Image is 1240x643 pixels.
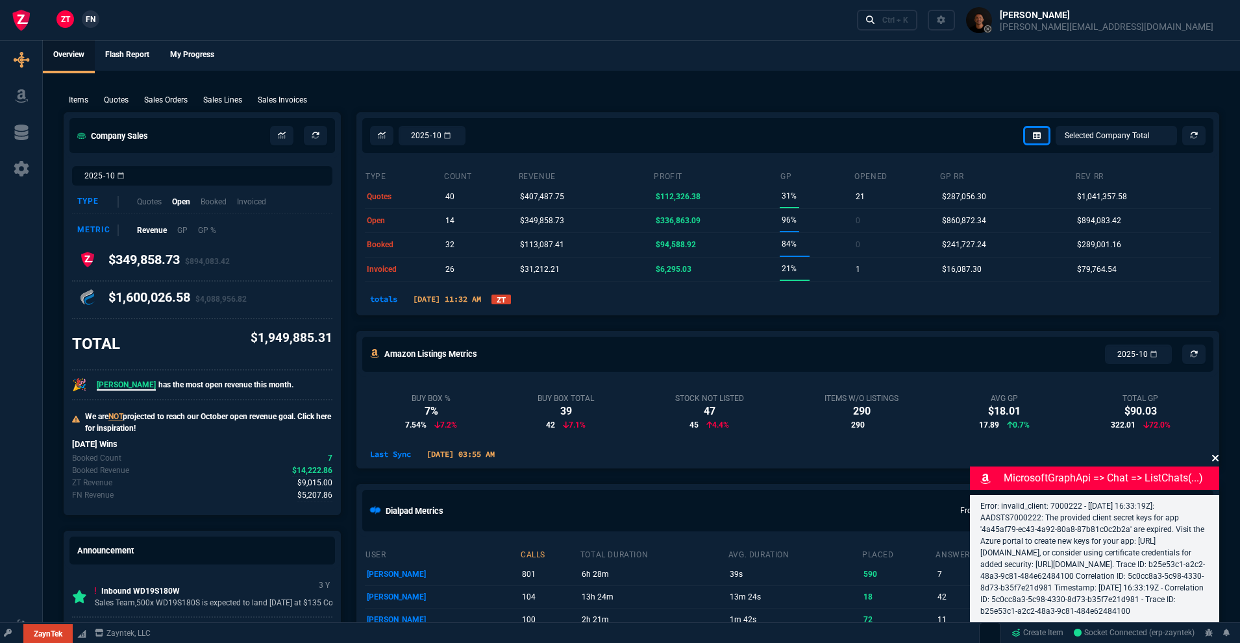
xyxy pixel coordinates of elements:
div: 47 [675,404,744,419]
div: $90.03 [1111,404,1171,419]
p: spec.value [286,489,333,502]
p: [PERSON_NAME] [367,565,518,583]
th: revenue [518,166,654,184]
p: 84% [782,235,797,253]
h4: $349,858.73 [108,252,230,273]
p: [PERSON_NAME] [367,588,518,606]
p: Last Sync [365,448,416,460]
p: $241,727.24 [942,236,986,254]
th: count [443,166,518,184]
th: GP [780,166,854,184]
th: Profit [653,166,780,184]
p: $1,949,885.31 [251,329,332,348]
p: $6,295.03 [656,260,691,278]
p: 0.7% [1007,419,1030,431]
p: $860,872.34 [942,212,986,230]
p: 96% [782,211,797,229]
p: 42 [937,588,1034,606]
span: ZT [61,14,70,25]
div: 7% [405,404,457,419]
th: Rev RR [1075,166,1211,184]
a: 7h-eNrWs8kUd5kdPAADR [1074,627,1195,639]
div: Stock Not Listed [675,393,744,404]
a: Create Item [1006,624,1069,643]
h3: TOTAL [72,334,120,354]
div: Type [77,196,119,208]
p: Sales Team,500x WD19S180S is expected to land [DATE] at $135 Cost be... [95,597,356,609]
p: Open [172,196,190,208]
p: 3 Y [316,577,332,593]
th: calls [520,544,580,563]
div: Buy Box % [405,393,457,404]
h5: Announcement [77,544,134,557]
p: 13m 24s [730,588,860,606]
th: opened [854,166,939,184]
span: Today's Fornida revenue [297,489,332,502]
p: $113,087.41 [520,236,564,254]
span: Socket Connected (erp-zayntek) [1074,629,1195,638]
p: totals [365,293,403,305]
div: 39 [538,404,594,419]
p: MicrosoftGraphApi => chat => listChats(...) [1004,470,1217,486]
span: 290 [851,419,865,431]
p: 100 [522,611,577,629]
td: open [365,208,443,232]
p: 1 [856,260,860,278]
p: 26 [445,260,454,278]
p: 1m 42s [730,611,860,629]
p: 2h 21m [582,611,726,629]
p: 801 [522,565,577,583]
p: has the most open revenue this month. [97,379,293,391]
div: Items w/o Listings [825,393,899,404]
p: 0 [856,236,860,254]
p: Today's Booked revenue [72,465,129,476]
div: Ctrl + K [882,15,908,25]
p: 21% [782,260,797,278]
p: $112,326.38 [656,188,701,206]
span: 42 [546,419,555,431]
span: 17.89 [979,419,999,431]
p: Today's Fornida revenue [72,489,114,501]
th: type [365,166,443,184]
span: Today's zaynTek revenue [297,477,332,489]
p: Error: invalid_client: 7000222 - [[DATE] 16:33:19Z]: AADSTS7000222: The provided client secret ke... [980,500,1209,617]
div: Buy Box Total [538,393,594,404]
p: spec.value [286,477,333,489]
p: 18 [863,588,933,606]
th: total duration [580,544,728,563]
p: $349,858.73 [520,212,564,230]
p: 13h 24m [582,588,726,606]
p: GP [177,224,188,236]
p: 72.0% [1143,419,1171,431]
p: Sales Orders [144,94,188,106]
p: 104 [522,588,577,606]
p: $16,087.30 [942,260,982,278]
p: [DATE] 11:32 AM [408,293,486,305]
p: $289,001.16 [1077,236,1121,254]
p: 7.1% [563,419,586,431]
th: avg. duration [728,544,862,563]
p: 7.2% [434,419,457,431]
span: $894,083.42 [185,257,230,266]
th: placed [862,544,935,563]
p: [PERSON_NAME] [367,611,518,629]
p: 72 [863,611,933,629]
th: answered [935,544,1035,563]
p: 32 [445,236,454,254]
p: 21 [856,188,865,206]
p: 6h 28m [582,565,726,583]
p: Revenue [137,224,167,236]
p: 🎉 [72,376,86,394]
p: 14 [445,212,454,230]
div: Avg GP [979,393,1030,404]
h5: Amazon Listings Metrics [384,348,477,360]
p: 40 [445,188,454,206]
p: 590 [863,565,933,583]
p: $79,764.54 [1077,260,1117,278]
div: Total GP [1111,393,1171,404]
span: NOT [108,412,123,421]
th: user [365,544,520,563]
p: 7 [937,565,1034,583]
p: spec.value [280,465,333,477]
td: quotes [365,184,443,208]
